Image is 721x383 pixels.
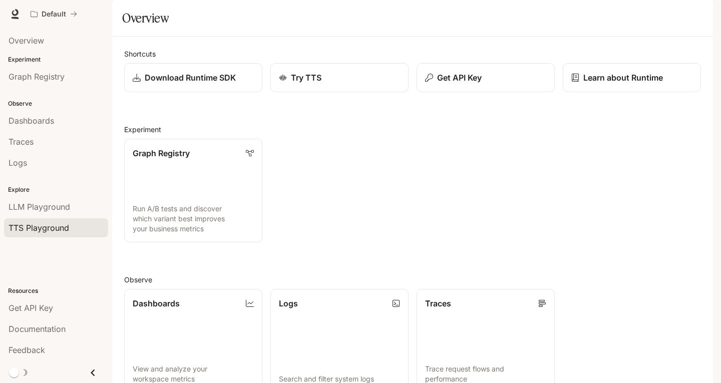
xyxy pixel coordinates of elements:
[124,63,262,92] a: Download Runtime SDK
[563,63,701,92] a: Learn about Runtime
[417,63,555,92] button: Get API Key
[583,72,663,84] p: Learn about Runtime
[145,72,236,84] p: Download Runtime SDK
[291,72,321,84] p: Try TTS
[279,297,298,309] p: Logs
[124,124,701,135] h2: Experiment
[133,204,254,234] p: Run A/B tests and discover which variant best improves your business metrics
[437,72,482,84] p: Get API Key
[425,297,451,309] p: Traces
[133,147,190,159] p: Graph Registry
[122,8,169,28] h1: Overview
[124,49,701,59] h2: Shortcuts
[124,139,262,242] a: Graph RegistryRun A/B tests and discover which variant best improves your business metrics
[270,63,409,92] a: Try TTS
[133,297,180,309] p: Dashboards
[42,10,66,19] p: Default
[26,4,82,24] button: All workspaces
[124,274,701,285] h2: Observe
